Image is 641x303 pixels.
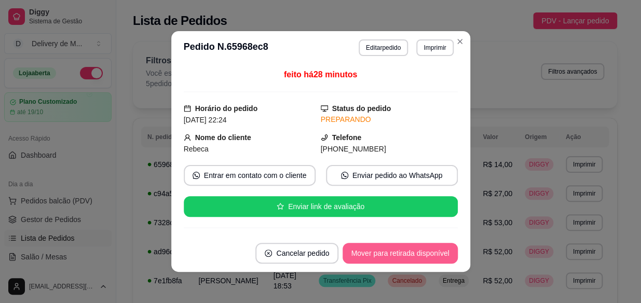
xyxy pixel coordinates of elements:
[184,39,268,56] h3: Pedido N. 65968ec8
[184,196,458,217] button: starEnviar link de avaliação
[452,33,468,50] button: Close
[359,39,408,56] button: Editarpedido
[341,172,348,179] span: whats-app
[255,243,338,264] button: close-circleCancelar pedido
[184,145,209,153] span: Rebeca
[195,104,258,113] strong: Horário do pedido
[332,133,362,142] strong: Telefone
[321,114,458,125] div: PREPARANDO
[332,104,391,113] strong: Status do pedido
[326,165,458,186] button: whats-appEnviar pedido ao WhatsApp
[321,105,328,112] span: desktop
[284,70,357,79] span: feito há 28 minutos
[343,243,457,264] button: Mover para retirada disponível
[321,134,328,141] span: phone
[195,133,251,142] strong: Nome do cliente
[277,203,284,210] span: star
[416,39,453,56] button: Imprimir
[265,250,272,257] span: close-circle
[321,145,386,153] span: [PHONE_NUMBER]
[184,105,191,112] span: calendar
[184,165,316,186] button: whats-appEntrar em contato com o cliente
[184,134,191,141] span: user
[184,116,227,124] span: [DATE] 22:24
[193,172,200,179] span: whats-app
